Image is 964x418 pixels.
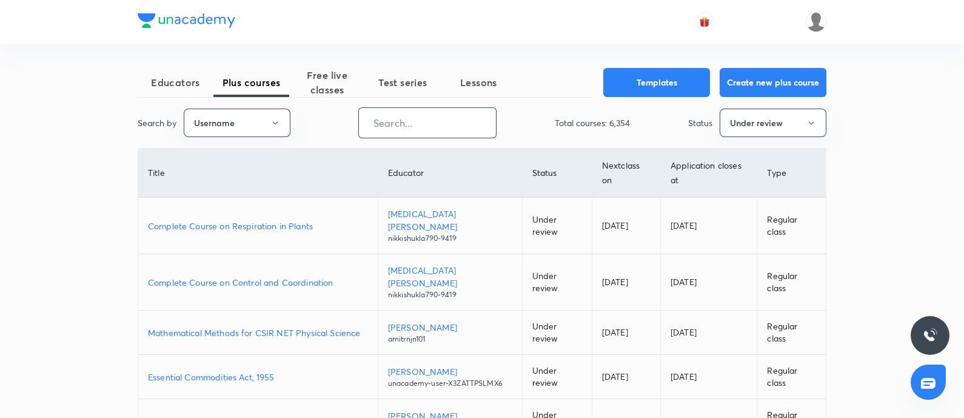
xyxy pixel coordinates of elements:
[388,207,512,233] p: [MEDICAL_DATA][PERSON_NAME]
[660,254,757,311] td: [DATE]
[720,68,826,97] button: Create new plus course
[757,149,826,198] th: Type
[757,311,826,355] td: Regular class
[757,254,826,311] td: Regular class
[388,334,512,345] p: amitrnjn101
[388,207,512,244] a: [MEDICAL_DATA][PERSON_NAME]nikkishukla790-9419
[388,365,512,389] a: [PERSON_NAME]unacademy-user-X3ZATTPSLMX6
[720,109,826,137] button: Under review
[592,198,660,254] td: [DATE]
[388,378,512,389] p: unacademy-user-X3ZATTPSLMX6
[138,116,176,129] p: Search by
[184,109,290,137] button: Username
[592,355,660,399] td: [DATE]
[148,371,368,383] a: Essential Commodities Act, 1955
[660,198,757,254] td: [DATE]
[388,289,512,300] p: nikkishukla790-9419
[138,75,213,90] span: Educators
[289,68,365,97] span: Free live classes
[522,198,592,254] td: Under review
[138,13,235,31] a: Company Logo
[603,68,710,97] button: Templates
[138,149,378,198] th: Title
[592,149,660,198] th: Next class on
[923,328,937,343] img: ttu
[695,12,714,32] button: avatar
[378,149,522,198] th: Educator
[388,264,512,300] a: [MEDICAL_DATA][PERSON_NAME]nikkishukla790-9419
[388,264,512,289] p: [MEDICAL_DATA][PERSON_NAME]
[138,13,235,28] img: Company Logo
[148,326,368,339] a: Mathematical Methods for CSIR NET Physical Science
[522,311,592,355] td: Under review
[441,75,517,90] span: Lessons
[660,311,757,355] td: [DATE]
[660,355,757,399] td: [DATE]
[806,12,826,32] img: Piali K
[592,311,660,355] td: [DATE]
[660,149,757,198] th: Application closes at
[555,116,630,129] p: Total courses: 6,354
[592,254,660,311] td: [DATE]
[757,198,826,254] td: Regular class
[522,355,592,399] td: Under review
[148,276,368,289] a: Complete Course on Control and Coordination
[388,233,512,244] p: nikkishukla790-9419
[757,355,826,399] td: Regular class
[522,149,592,198] th: Status
[148,220,368,232] a: Complete Course on Respiration in Plants
[522,254,592,311] td: Under review
[388,321,512,334] p: [PERSON_NAME]
[213,75,289,90] span: Plus courses
[688,116,712,129] p: Status
[365,75,441,90] span: Test series
[388,365,512,378] p: [PERSON_NAME]
[388,321,512,345] a: [PERSON_NAME]amitrnjn101
[699,16,710,27] img: avatar
[359,107,496,138] input: Search...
